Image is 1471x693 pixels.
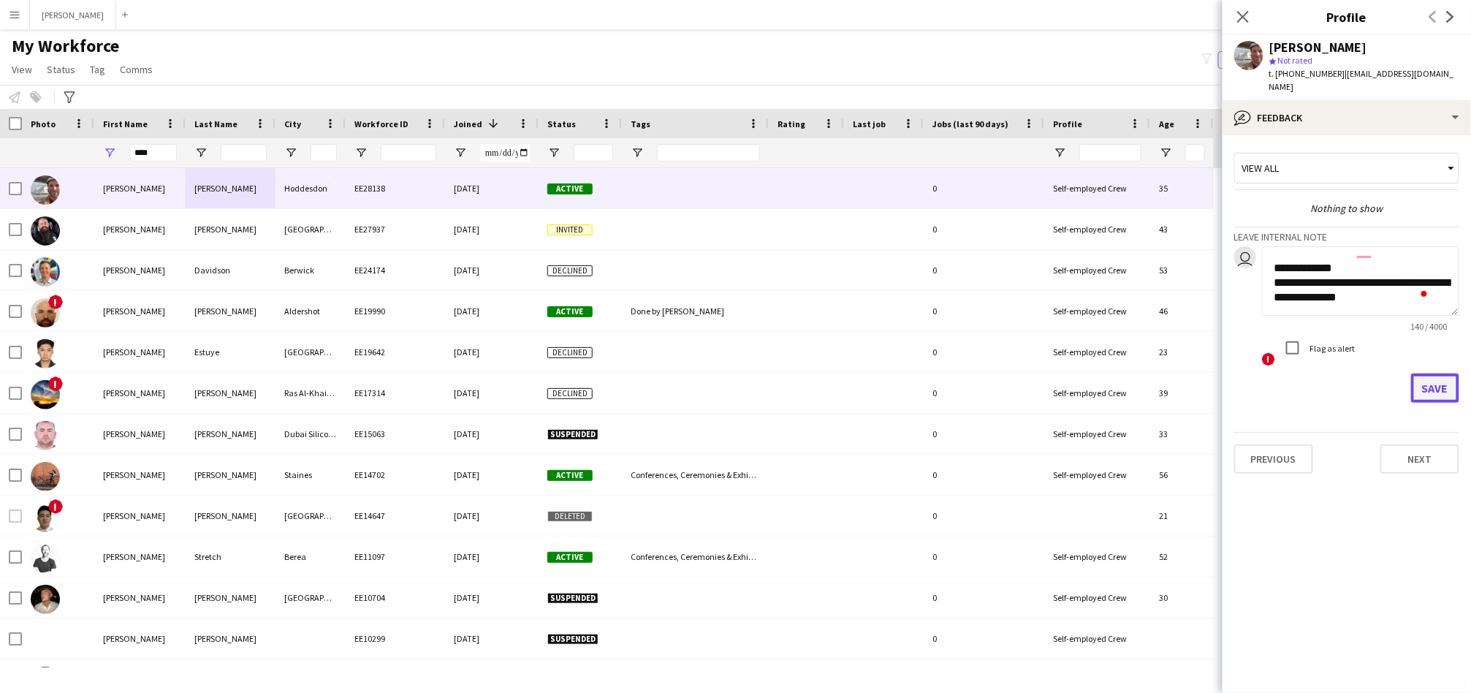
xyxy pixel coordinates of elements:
div: [PERSON_NAME] [186,291,275,331]
div: 53 [1150,250,1214,290]
div: Davidson [186,250,275,290]
img: Bradley Sean Smith [31,298,60,327]
div: 21 [1150,496,1214,536]
div: 35 [1150,168,1214,208]
div: Aldershot [275,291,346,331]
img: Sean Sweeney [31,421,60,450]
input: Row Selection is disabled for this row (unchecked) [9,510,22,523]
div: Nothing to show [1234,202,1459,215]
div: Staines [275,455,346,495]
div: [DATE] [445,414,539,454]
div: 39 [1150,373,1214,413]
div: [PERSON_NAME] [94,373,186,413]
span: Active [547,552,593,563]
span: Declined [547,265,593,276]
img: Sean Warren [31,175,60,205]
span: Declined [547,347,593,358]
input: City Filter Input [311,144,337,162]
div: [PERSON_NAME] [186,618,275,659]
button: Open Filter Menu [284,146,297,159]
input: Profile Filter Input [1079,144,1141,162]
span: Active [547,183,593,194]
span: ! [1262,353,1275,366]
span: Last Name [194,118,237,129]
div: 56 [1150,455,1214,495]
div: 23 [1150,332,1214,372]
div: Self-employed Crew [1044,332,1150,372]
div: EE14647 [346,496,445,536]
div: Estuye [186,332,275,372]
div: Stretch [186,537,275,577]
span: | [EMAIL_ADDRESS][DOMAIN_NAME] [1269,68,1454,92]
button: Open Filter Menu [1159,146,1172,159]
span: Invited [547,224,593,235]
div: 0 [924,455,1044,495]
span: Declined [547,388,593,399]
div: Self-employed Crew [1044,455,1150,495]
span: Suspended [547,429,598,440]
span: Rating [778,118,805,129]
span: 140 / 4000 [1399,321,1459,332]
div: [PERSON_NAME] [94,332,186,372]
button: Open Filter Menu [631,146,644,159]
div: [DATE] [445,496,539,536]
img: Sean Lintag [31,503,60,532]
div: Berea [275,537,346,577]
div: [PERSON_NAME] [94,496,186,536]
div: [PERSON_NAME] [1269,41,1367,54]
div: [DATE] [445,332,539,372]
div: Self-employed Crew [1044,291,1150,331]
div: [GEOGRAPHIC_DATA] [275,332,346,372]
div: [PERSON_NAME] [94,577,186,618]
div: EE28138 [346,168,445,208]
div: Self-employed Crew [1044,168,1150,208]
app-action-btn: Advanced filters [61,88,78,106]
div: 43 [1150,209,1214,249]
div: [DATE] [445,373,539,413]
div: EE24174 [346,250,445,290]
div: 33 [1150,414,1214,454]
img: Sean Reeves [31,462,60,491]
button: [PERSON_NAME] [30,1,116,29]
button: Open Filter Menu [103,146,116,159]
button: Next [1380,444,1459,474]
span: t. [PHONE_NUMBER] [1269,68,1345,79]
span: Tag [90,63,105,76]
div: Self-employed Crew [1044,250,1150,290]
div: Conferences, Ceremonies & Exhibitions, Creative Design & Content, Director, Done By [PERSON_NAME]... [622,537,769,577]
div: [PERSON_NAME] [186,496,275,536]
input: Last Name Filter Input [221,144,267,162]
div: [DATE] [445,455,539,495]
img: Sean Dann [31,380,60,409]
div: Self-employed Crew [1044,537,1150,577]
div: 30 [1150,577,1214,618]
img: Sean Matthews [31,216,60,246]
div: 0 [924,291,1044,331]
span: Active [547,470,593,481]
div: [DATE] [445,250,539,290]
div: [PERSON_NAME] [186,577,275,618]
span: Jobs (last 90 days) [932,118,1008,129]
a: Comms [114,60,159,79]
div: [DATE] [445,209,539,249]
div: [PERSON_NAME] [186,414,275,454]
div: EE19642 [346,332,445,372]
div: 0 [924,209,1044,249]
div: [PERSON_NAME] [94,209,186,249]
span: Suspended [547,593,598,604]
div: 46 [1150,291,1214,331]
div: EE19990 [346,291,445,331]
span: Status [47,63,75,76]
div: [PERSON_NAME] [186,455,275,495]
span: First Name [103,118,148,129]
div: Berwick [275,250,346,290]
div: Self-employed Crew [1044,618,1150,659]
span: ! [48,295,63,309]
span: Joined [454,118,482,129]
h3: Profile [1223,7,1471,26]
div: [PERSON_NAME] [94,291,186,331]
div: Hoddesdon [275,168,346,208]
span: City [284,118,301,129]
div: [PERSON_NAME] [94,537,186,577]
button: Open Filter Menu [547,146,560,159]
